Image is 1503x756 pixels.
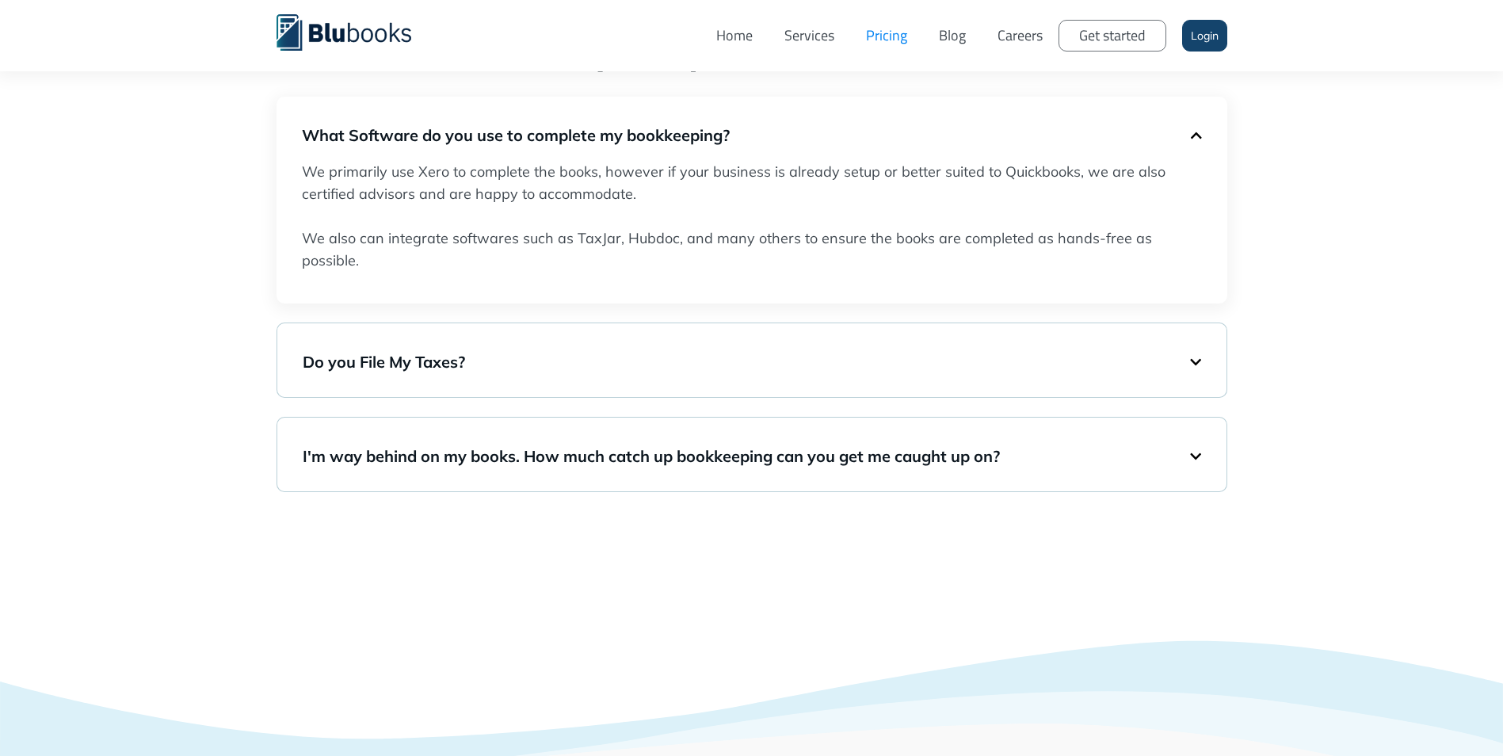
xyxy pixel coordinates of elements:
h2: Frequently Asked Questions [277,29,1227,73]
h5: I'm way behind on my books. How much catch up bookkeeping can you get me caught up on? [303,445,1190,468]
a: home [277,12,435,51]
h5: What Software do you use to complete my bookkeeping? [302,124,1191,147]
a: Services [769,12,850,59]
div: We primarily use Xero to complete the books, however if your business is already setup or better ... [302,161,1196,272]
a: Careers [982,12,1059,59]
a: Get started [1059,20,1166,52]
a: Home [700,12,769,59]
a: Login [1182,20,1227,52]
h5: Do you File My Taxes? [303,351,1190,373]
a: Pricing [850,12,923,59]
a: Blog [923,12,982,59]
